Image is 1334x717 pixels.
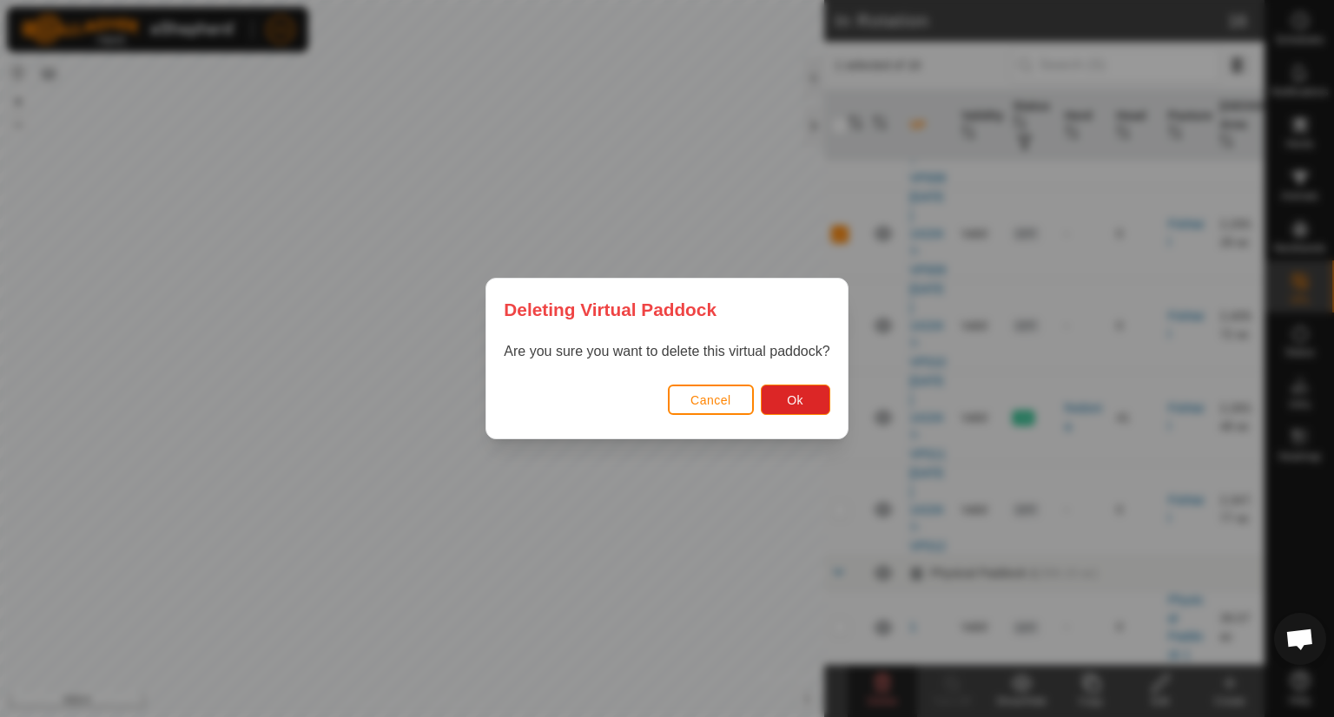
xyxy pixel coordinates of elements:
p: Are you sure you want to delete this virtual paddock? [504,341,829,362]
div: Open chat [1274,613,1326,665]
button: Ok [761,385,830,415]
span: Ok [787,393,803,407]
button: Cancel [668,385,754,415]
span: Cancel [690,393,731,407]
span: Deleting Virtual Paddock [504,296,717,323]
